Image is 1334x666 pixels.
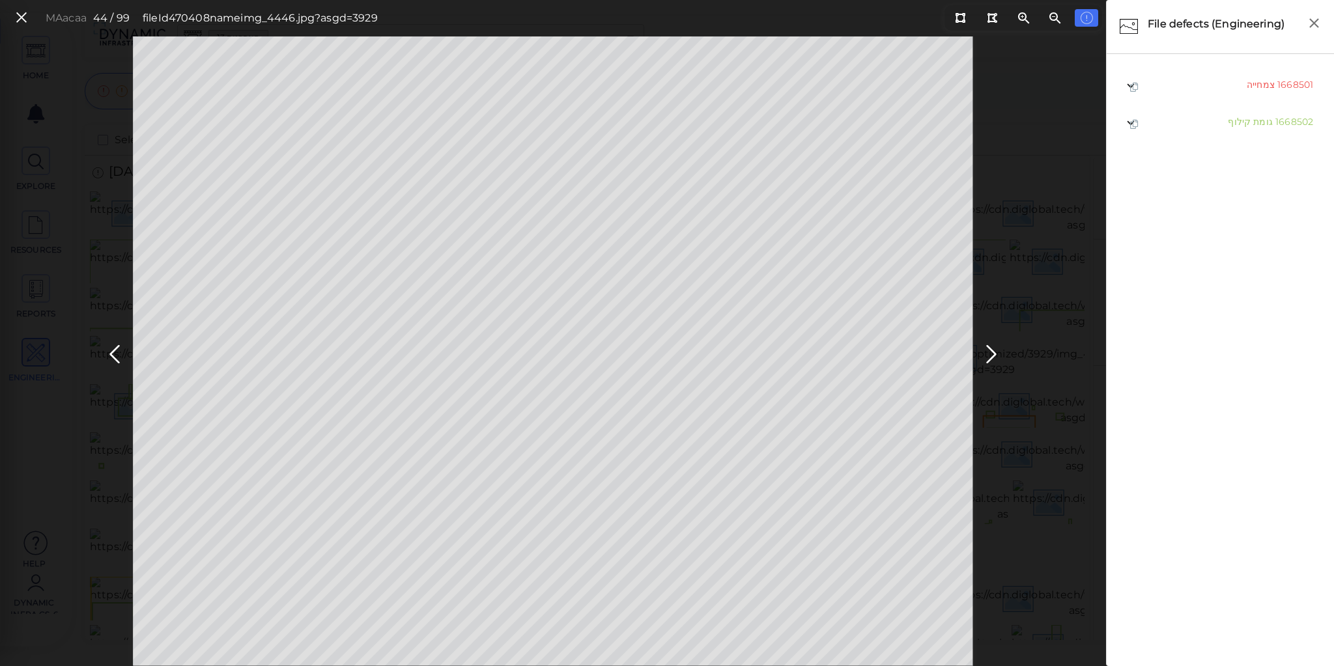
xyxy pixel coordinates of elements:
[1113,67,1327,104] div: 1668501 צמחייה
[1247,79,1275,90] span: צמחייה
[1277,79,1313,90] span: 1668501
[46,10,87,26] div: MAacaa
[1228,116,1273,128] span: גומת קילוף
[1144,13,1301,40] div: File defects (Engineering)
[143,10,378,26] div: fileId 470408 name img_4446.jpg?asgd=3929
[1275,116,1313,128] span: 1668502
[1113,104,1327,141] div: 1668502 גומת קילוף
[93,10,130,26] div: 44 / 99
[1279,607,1324,656] iframe: Chat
